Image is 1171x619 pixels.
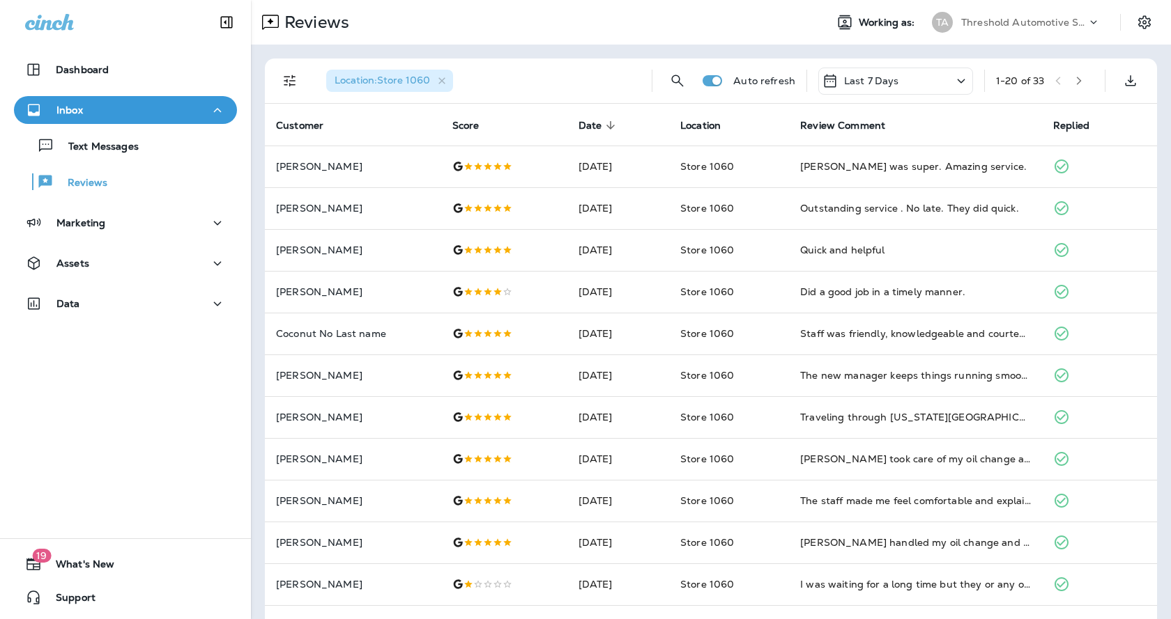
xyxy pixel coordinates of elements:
span: Support [42,592,95,609]
span: Review Comment [800,120,885,132]
div: The staff made me feel comfortable and explained everything clearly. [800,494,1031,508]
button: Filters [276,67,304,95]
p: Inbox [56,104,83,116]
td: [DATE] [567,271,669,313]
td: [DATE] [567,313,669,354]
td: [DATE] [567,146,669,187]
div: The new manager keeps things running smoothly. Service times are shorter and the staff feels more... [800,368,1031,382]
p: Coconut No Last name [276,328,430,339]
div: 1 - 20 of 33 [996,75,1044,86]
button: Reviews [14,167,237,196]
td: [DATE] [567,438,669,480]
span: Store 1060 [680,202,734,214]
button: Data [14,290,237,318]
span: Store 1060 [680,285,734,298]
p: [PERSON_NAME] [276,537,430,548]
span: Replied [1053,119,1108,132]
p: Reviews [279,12,349,33]
div: Nate handled my oil change and walked me through the checklist. Friendly and professional. [800,535,1031,549]
span: Customer [276,120,323,132]
span: Review Comment [800,119,903,132]
td: [DATE] [567,480,669,522]
p: [PERSON_NAME] [276,286,430,297]
span: Store 1060 [680,453,734,465]
span: Score [452,120,480,132]
td: [DATE] [567,229,669,271]
span: Store 1060 [680,160,734,173]
span: Replied [1053,120,1089,132]
span: Date [579,119,620,132]
p: [PERSON_NAME] [276,161,430,172]
button: Dashboard [14,56,237,84]
span: Score [452,119,498,132]
td: [DATE] [567,522,669,563]
p: [PERSON_NAME] [276,453,430,464]
td: [DATE] [567,396,669,438]
span: Store 1060 [680,327,734,340]
button: Export as CSV [1117,67,1145,95]
p: [PERSON_NAME] [276,244,430,256]
p: Last 7 Days [844,75,899,86]
div: Joseph took care of my oil change and answered all my questions. No pressure at all. [800,452,1031,466]
div: Location:Store 1060 [326,70,453,92]
p: [PERSON_NAME] [276,370,430,381]
span: Location [680,120,721,132]
p: [PERSON_NAME] [276,495,430,506]
p: Auto refresh [733,75,795,86]
p: Dashboard [56,64,109,75]
td: [DATE] [567,563,669,605]
div: I was waiting for a long time but they or any of their staff did not respond. They wasted a lot o... [800,577,1031,591]
div: Traveling through Idaho Falls and needed service. The crew finished quickly and treated me like a... [800,410,1031,424]
p: [PERSON_NAME] [276,579,430,590]
p: Threshold Automotive Service dba Grease Monkey [961,17,1087,28]
span: Store 1060 [680,578,734,590]
p: Text Messages [54,141,139,154]
span: Location [680,119,739,132]
div: Staff was friendly, knowledgeable and courteous. I was impressed. They took care of my vehicle in... [800,327,1031,340]
button: Inbox [14,96,237,124]
p: [PERSON_NAME] [276,412,430,423]
button: Assets [14,249,237,277]
button: 19What's New [14,550,237,578]
span: 19 [32,549,51,563]
span: Store 1060 [680,536,734,549]
span: Store 1060 [680,244,734,256]
span: Store 1060 [680,411,734,423]
div: Outstanding service . No late. They did quick. [800,201,1031,215]
p: Reviews [54,177,107,190]
button: Collapse Sidebar [207,8,246,36]
button: Search Reviews [664,67,691,95]
span: Date [579,120,602,132]
span: Customer [276,119,342,132]
span: Working as: [859,17,918,29]
button: Marketing [14,209,237,237]
span: Store 1060 [680,369,734,382]
p: Marketing [56,217,105,228]
span: Location : Store 1060 [335,74,430,86]
p: Data [56,298,80,309]
div: TA [932,12,953,33]
button: Text Messages [14,131,237,160]
button: Support [14,583,237,611]
p: [PERSON_NAME] [276,203,430,214]
span: What's New [42,558,114,575]
div: Quick and helpful [800,243,1031,257]
span: Store 1060 [680,494,734,507]
p: Assets [56,258,89,269]
td: [DATE] [567,354,669,396]
div: Joseph was super. Amazing service. [800,159,1031,173]
button: Settings [1132,10,1157,35]
td: [DATE] [567,187,669,229]
div: Did a good job in a timely manner. [800,285,1031,299]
